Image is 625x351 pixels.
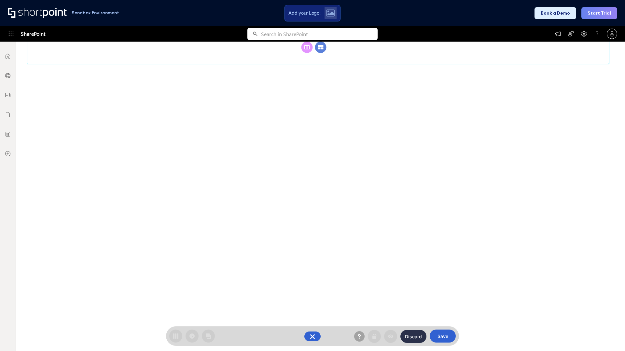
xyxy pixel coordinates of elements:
img: Upload logo [326,9,335,17]
span: Add your Logo: [288,10,320,16]
button: Save [430,330,456,343]
button: Book a Demo [535,7,576,19]
h1: Sandbox Environment [72,11,119,15]
button: Discard [400,330,426,343]
button: Start Trial [581,7,617,19]
iframe: Chat Widget [592,320,625,351]
input: Search in SharePoint [261,28,378,40]
span: SharePoint [21,26,45,42]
